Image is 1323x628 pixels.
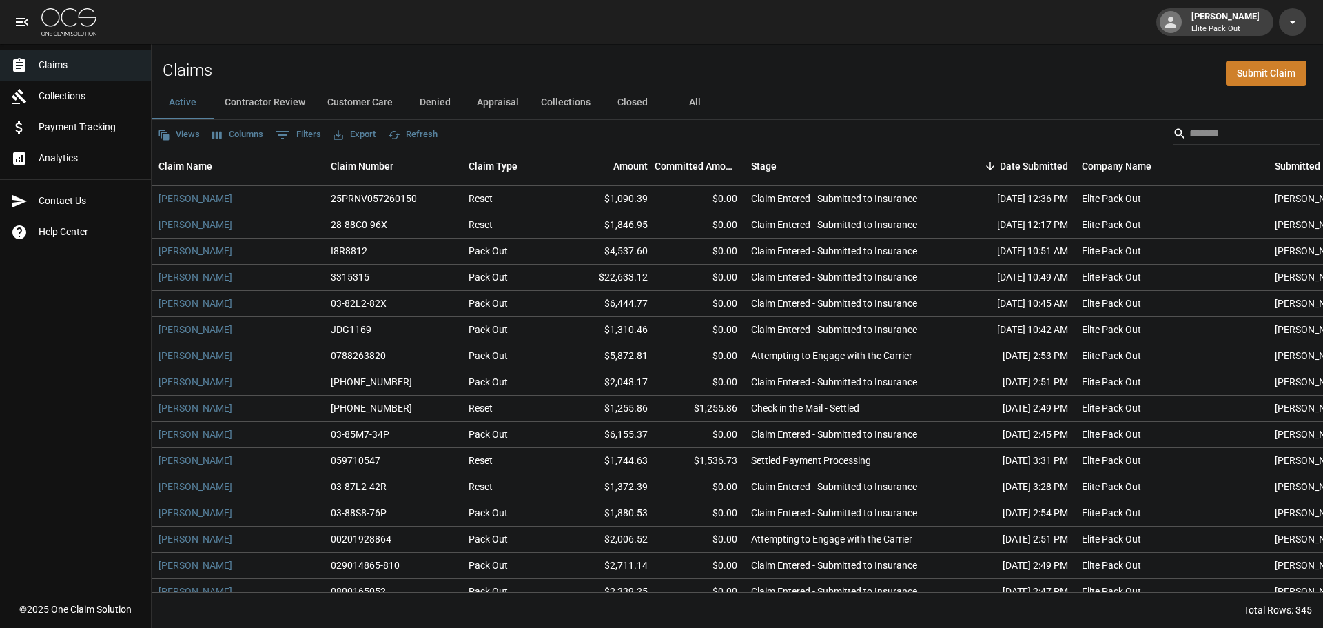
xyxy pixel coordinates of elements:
[331,147,393,185] div: Claim Number
[565,396,655,422] div: $1,255.86
[469,270,508,284] div: Pack Out
[951,239,1075,265] div: [DATE] 10:51 AM
[655,579,744,605] div: $0.00
[1075,147,1268,185] div: Company Name
[751,349,912,363] div: Attempting to Engage with the Carrier
[39,120,140,134] span: Payment Tracking
[1082,585,1141,598] div: Elite Pack Out
[951,147,1075,185] div: Date Submitted
[331,585,386,598] div: 0800165052
[154,124,203,145] button: Views
[565,212,655,239] div: $1,846.95
[655,186,744,212] div: $0.00
[751,558,917,572] div: Claim Entered - Submitted to Insurance
[158,480,232,494] a: [PERSON_NAME]
[655,448,744,474] div: $1,536.73
[751,218,917,232] div: Claim Entered - Submitted to Insurance
[565,147,655,185] div: Amount
[655,500,744,527] div: $0.00
[655,396,744,422] div: $1,255.86
[39,194,140,208] span: Contact Us
[316,86,404,119] button: Customer Care
[655,291,744,317] div: $0.00
[209,124,267,145] button: Select columns
[1173,123,1320,148] div: Search
[158,585,232,598] a: [PERSON_NAME]
[158,506,232,520] a: [PERSON_NAME]
[951,186,1075,212] div: [DATE] 12:36 PM
[751,244,917,258] div: Claim Entered - Submitted to Insurance
[1186,10,1265,34] div: [PERSON_NAME]
[1082,506,1141,520] div: Elite Pack Out
[951,291,1075,317] div: [DATE] 10:45 AM
[751,480,917,494] div: Claim Entered - Submitted to Insurance
[331,323,371,336] div: JDG1169
[469,427,508,441] div: Pack Out
[158,296,232,310] a: [PERSON_NAME]
[469,401,493,415] div: Reset
[751,270,917,284] div: Claim Entered - Submitted to Insurance
[158,244,232,258] a: [PERSON_NAME]
[655,343,744,369] div: $0.00
[331,192,417,205] div: 25PRNV057260150
[331,506,387,520] div: 03-88S8-76P
[331,480,387,494] div: 03-87L2-42R
[951,422,1075,448] div: [DATE] 2:45 PM
[330,124,379,145] button: Export
[565,448,655,474] div: $1,744.63
[951,265,1075,291] div: [DATE] 10:49 AM
[39,225,140,239] span: Help Center
[158,323,232,336] a: [PERSON_NAME]
[469,296,508,310] div: Pack Out
[152,86,214,119] button: Active
[951,369,1075,396] div: [DATE] 2:51 PM
[1000,147,1068,185] div: Date Submitted
[331,454,380,467] div: 059710547
[158,218,232,232] a: [PERSON_NAME]
[951,527,1075,553] div: [DATE] 2:51 PM
[565,369,655,396] div: $2,048.17
[565,343,655,369] div: $5,872.81
[655,147,737,185] div: Committed Amount
[331,218,387,232] div: 28-88C0-96X
[744,147,951,185] div: Stage
[331,270,369,284] div: 3315315
[469,506,508,520] div: Pack Out
[1082,401,1141,415] div: Elite Pack Out
[158,401,232,415] a: [PERSON_NAME]
[951,553,1075,579] div: [DATE] 2:49 PM
[751,375,917,389] div: Claim Entered - Submitted to Insurance
[655,212,744,239] div: $0.00
[331,349,386,363] div: 0788263820
[565,500,655,527] div: $1,880.53
[469,218,493,232] div: Reset
[41,8,96,36] img: ocs-logo-white-transparent.png
[655,239,744,265] div: $0.00
[951,212,1075,239] div: [DATE] 12:17 PM
[951,474,1075,500] div: [DATE] 3:28 PM
[331,401,412,415] div: 01-009-069521
[404,86,466,119] button: Denied
[951,396,1075,422] div: [DATE] 2:49 PM
[655,369,744,396] div: $0.00
[751,147,777,185] div: Stage
[158,192,232,205] a: [PERSON_NAME]
[158,349,232,363] a: [PERSON_NAME]
[1082,427,1141,441] div: Elite Pack Out
[655,317,744,343] div: $0.00
[158,427,232,441] a: [PERSON_NAME]
[469,585,508,598] div: Pack Out
[655,265,744,291] div: $0.00
[158,147,212,185] div: Claim Name
[469,532,508,546] div: Pack Out
[655,422,744,448] div: $0.00
[1082,375,1141,389] div: Elite Pack Out
[158,558,232,572] a: [PERSON_NAME]
[951,317,1075,343] div: [DATE] 10:42 AM
[1244,603,1312,617] div: Total Rows: 345
[1226,61,1306,86] a: Submit Claim
[1082,270,1141,284] div: Elite Pack Out
[613,147,648,185] div: Amount
[565,291,655,317] div: $6,444.77
[1082,192,1141,205] div: Elite Pack Out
